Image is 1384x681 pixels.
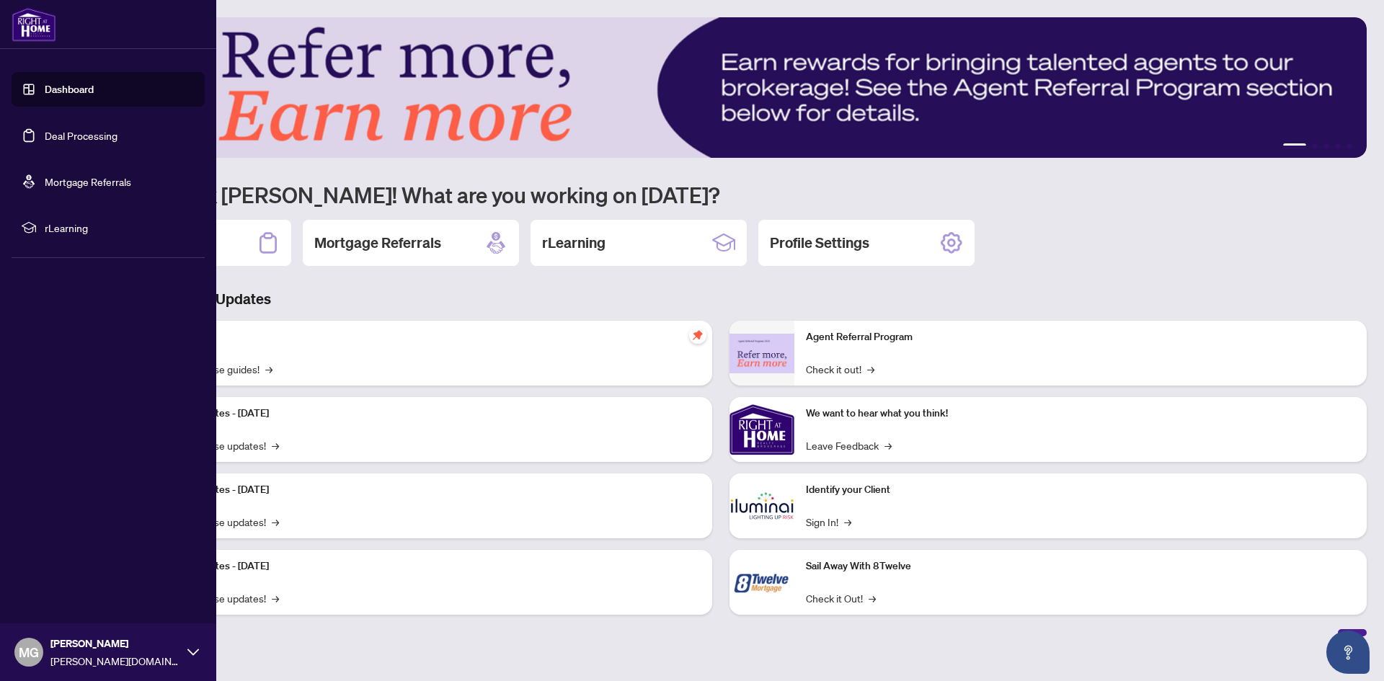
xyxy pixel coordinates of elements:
span: pushpin [689,326,706,344]
p: Agent Referral Program [806,329,1355,345]
span: rLearning [45,220,195,236]
p: Platform Updates - [DATE] [151,406,701,422]
h3: Brokerage & Industry Updates [75,289,1367,309]
span: MG [19,642,39,662]
img: logo [12,7,56,42]
h1: Welcome back [PERSON_NAME]! What are you working on [DATE]? [75,181,1367,208]
span: [PERSON_NAME][DOMAIN_NAME][EMAIL_ADDRESS][DOMAIN_NAME] [50,653,180,669]
p: Platform Updates - [DATE] [151,558,701,574]
img: We want to hear what you think! [729,397,794,462]
button: 3 [1323,143,1329,149]
a: Sign In!→ [806,514,851,530]
a: Check it out!→ [806,361,874,377]
span: → [272,514,279,530]
button: Open asap [1326,631,1370,674]
a: Mortgage Referrals [45,175,131,188]
img: Identify your Client [729,473,794,538]
span: → [884,437,892,453]
a: Dashboard [45,83,94,96]
h2: rLearning [542,233,605,253]
img: Sail Away With 8Twelve [729,550,794,615]
button: 4 [1335,143,1341,149]
a: Deal Processing [45,129,117,142]
p: Platform Updates - [DATE] [151,482,701,498]
p: Self-Help [151,329,701,345]
span: → [844,514,851,530]
span: → [272,437,279,453]
button: 1 [1283,143,1306,149]
a: Leave Feedback→ [806,437,892,453]
span: → [869,590,876,606]
h2: Profile Settings [770,233,869,253]
p: We want to hear what you think! [806,406,1355,422]
p: Sail Away With 8Twelve [806,558,1355,574]
img: Agent Referral Program [729,334,794,373]
span: → [272,590,279,606]
span: → [867,361,874,377]
button: 5 [1347,143,1352,149]
button: 2 [1312,143,1318,149]
span: [PERSON_NAME] [50,636,180,651]
a: Check it Out!→ [806,590,876,606]
h2: Mortgage Referrals [314,233,441,253]
img: Slide 0 [75,17,1367,158]
span: → [265,361,272,377]
p: Identify your Client [806,482,1355,498]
